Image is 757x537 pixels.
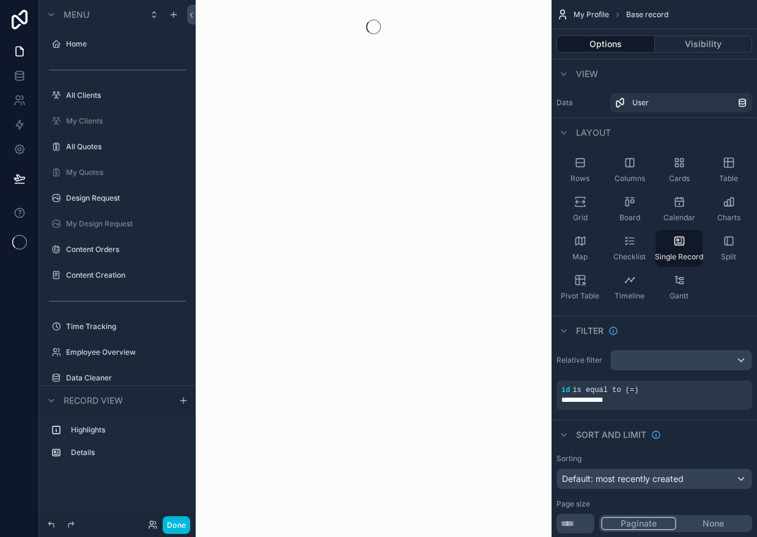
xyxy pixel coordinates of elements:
[655,269,703,306] button: Gantt
[556,468,752,489] button: Default: most recently created
[670,291,689,301] span: Gantt
[66,39,181,49] label: Home
[655,252,703,262] span: Single Record
[66,245,181,254] label: Content Orders
[556,269,604,306] button: Pivot Table
[606,230,653,267] button: Checklist
[576,325,604,337] span: Filter
[556,355,605,365] label: Relative filter
[655,230,703,267] button: Single Record
[66,219,181,229] label: My Design Request
[66,193,181,203] label: Design Request
[556,230,604,267] button: Map
[574,10,609,20] span: My Profile
[71,425,179,435] label: Highlights
[66,322,181,331] label: Time Tracking
[606,152,653,188] button: Columns
[717,213,740,223] span: Charts
[556,152,604,188] button: Rows
[64,394,123,407] span: Record view
[66,91,181,100] label: All Clients
[655,35,753,53] button: Visibility
[556,98,605,108] label: Data
[556,454,582,464] label: Sorting
[705,230,752,267] button: Split
[561,386,570,394] span: id
[163,516,190,534] button: Done
[576,68,598,80] span: View
[663,213,695,223] span: Calendar
[556,191,604,228] button: Grid
[615,174,645,183] span: Columns
[64,9,89,21] span: Menu
[619,213,640,223] span: Board
[626,10,668,20] span: Base record
[655,152,703,188] button: Cards
[571,174,589,183] span: Rows
[606,191,653,228] button: Board
[576,429,646,441] span: Sort And Limit
[669,174,690,183] span: Cards
[66,270,181,280] label: Content Creation
[573,213,588,223] span: Grid
[613,252,646,262] span: Checklist
[676,517,750,530] button: None
[66,142,181,152] label: All Quotes
[655,191,703,228] button: Calendar
[66,168,181,177] label: My Quotes
[66,373,181,383] label: Data Cleaner
[719,174,738,183] span: Table
[71,448,179,457] label: Details
[705,152,752,188] button: Table
[601,517,676,530] button: Paginate
[705,191,752,228] button: Charts
[66,347,181,357] label: Employee Overview
[572,252,588,262] span: Map
[572,386,638,394] span: is equal to (=)
[606,269,653,306] button: Timeline
[556,499,590,509] label: Page size
[39,415,196,475] div: scrollable content
[561,291,599,301] span: Pivot Table
[66,116,181,126] label: My Clients
[615,291,644,301] span: Timeline
[721,252,736,262] span: Split
[576,127,611,139] span: Layout
[562,473,684,484] span: Default: most recently created
[610,93,752,113] a: User
[632,98,649,108] span: User
[556,35,655,53] button: Options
